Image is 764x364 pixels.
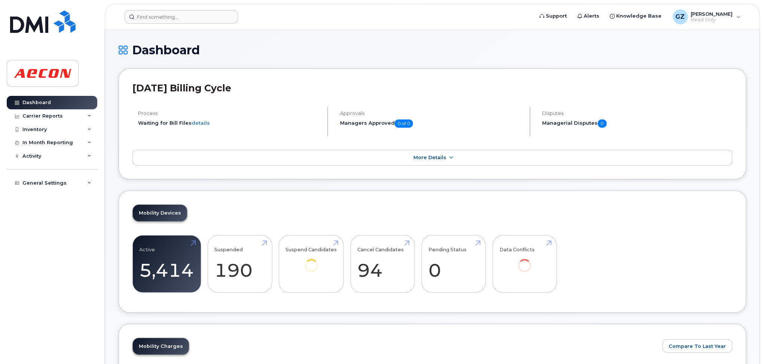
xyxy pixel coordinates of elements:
[340,119,523,128] h5: Managers Approved
[138,119,321,127] li: Waiting for Bill Files
[215,239,265,289] a: Suspended 190
[543,119,733,128] h5: Managerial Disputes
[663,339,733,353] button: Compare To Last Year
[543,110,733,116] h4: Disputes
[357,239,408,289] a: Cancel Candidates 94
[133,205,187,221] a: Mobility Devices
[669,343,726,350] span: Compare To Last Year
[428,239,479,289] a: Pending Status 0
[133,338,189,355] a: Mobility Charges
[286,239,337,282] a: Suspend Candidates
[119,43,746,57] h1: Dashboard
[140,239,194,289] a: Active 5,414
[395,119,413,128] span: 0 of 0
[413,155,446,160] span: More Details
[499,239,550,282] a: Data Conflicts
[598,119,607,128] span: 0
[138,110,321,116] h4: Process
[340,110,523,116] h4: Approvals
[132,82,733,94] h2: [DATE] Billing Cycle
[192,120,210,126] a: details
